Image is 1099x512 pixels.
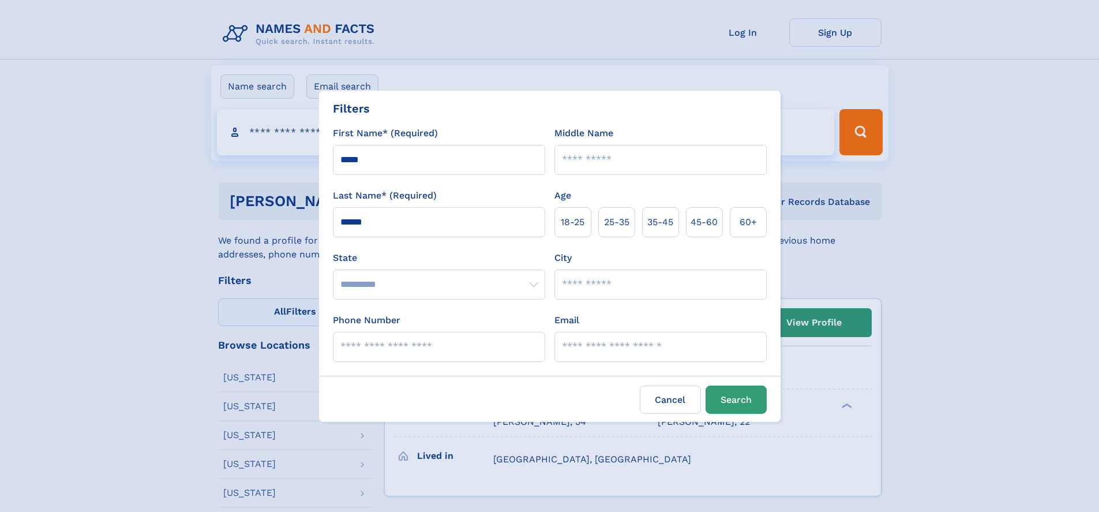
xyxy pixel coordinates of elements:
[706,386,767,414] button: Search
[691,215,718,229] span: 45‑60
[554,251,572,265] label: City
[640,386,701,414] label: Cancel
[333,313,400,327] label: Phone Number
[647,215,673,229] span: 35‑45
[561,215,584,229] span: 18‑25
[554,313,579,327] label: Email
[333,189,437,203] label: Last Name* (Required)
[554,189,571,203] label: Age
[740,215,757,229] span: 60+
[333,126,438,140] label: First Name* (Required)
[604,215,629,229] span: 25‑35
[333,100,370,117] div: Filters
[554,126,613,140] label: Middle Name
[333,251,545,265] label: State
